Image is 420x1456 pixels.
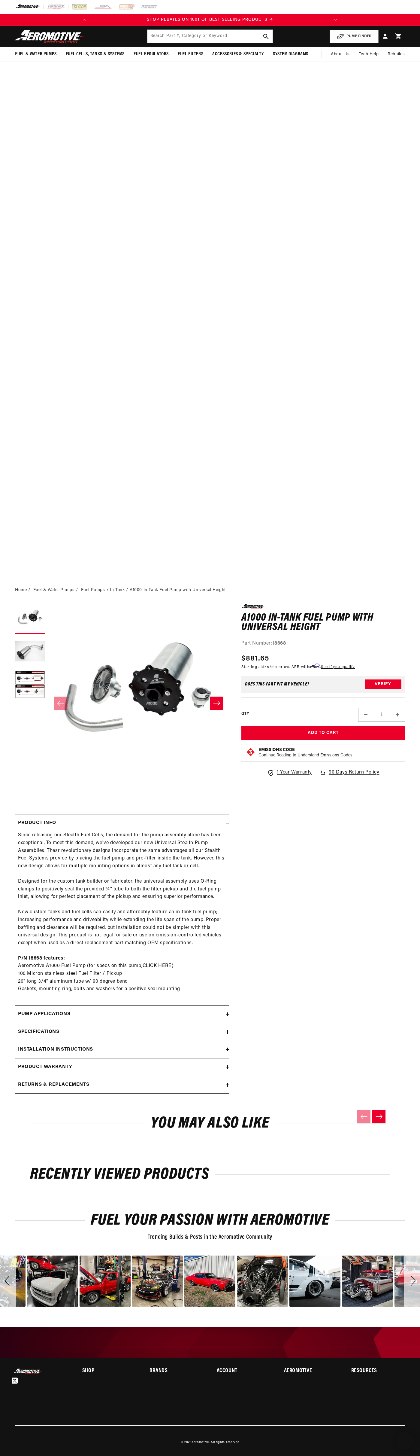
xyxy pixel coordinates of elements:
[351,1369,405,1374] summary: Resources
[15,637,45,667] button: Load image 2 in gallery view
[241,613,405,632] h1: A1000 In-Tank Fuel Pump with Universal Height
[18,1081,89,1089] h2: Returns & replacements
[212,51,264,57] span: Accessories & Specialty
[130,587,226,594] li: A1000 In-Tank Fuel Pump with Universal Height
[134,51,169,57] span: Fuel Regulators
[147,30,273,43] input: Search by Part Number, Category or Keyword
[18,1063,72,1071] h2: Product warranty
[15,814,229,832] summary: Product Info
[245,682,310,687] div: Does This part fit My vehicle?
[143,963,174,968] a: CLICK HERE)
[404,1256,420,1307] div: Next
[110,587,130,594] li: In-Tank
[241,726,405,740] button: Add to Cart
[326,47,354,62] a: About Us
[365,679,401,689] button: Verify
[150,1369,203,1374] summary: Brands
[273,51,308,57] span: System Diagrams
[66,51,125,57] span: Fuel Cells, Tanks & Systems
[259,30,273,43] button: search button
[237,1256,288,1307] div: image number 15
[184,1256,235,1307] div: image number 14
[80,1256,131,1307] div: Photo from a Shopper
[241,640,405,648] div: Part Number:
[81,587,105,594] a: Fuel Pumps
[310,664,320,668] span: Affirm
[33,587,75,594] a: Fuel & Water Pumps
[178,51,203,57] span: Fuel Filters
[277,769,312,777] span: 1 Year Warranty
[11,47,61,61] summary: Fuel & Water Pumps
[268,47,313,61] summary: System Diagrams
[129,47,173,61] summary: Fuel Regulators
[372,1110,385,1123] button: Next slide
[15,604,229,802] media-gallery: Gallery Viewer
[342,1256,393,1307] div: image number 17
[15,1058,229,1076] summary: Product warranty
[173,47,208,61] summary: Fuel Filters
[329,769,379,783] span: 90 Days Return Policy
[383,47,409,62] summary: Rebuilds
[15,1006,229,1023] summary: Pump Applications
[354,47,383,62] summary: Tech Help
[289,1256,340,1307] div: Photo from a Shopper
[90,17,330,23] div: Announcement
[273,641,286,646] strong: 18668
[284,1369,338,1374] summary: Aeromotive
[18,819,56,827] h2: Product Info
[132,1256,183,1307] div: image number 13
[82,1369,136,1374] summary: Shop
[15,604,45,634] button: Load image 1 in gallery view
[90,17,330,23] a: SHOP REBATES ON 100s OF BEST SELLING PRODUCTS
[211,1441,239,1444] small: All rights reserved
[15,832,229,1001] div: Since releasing our Stealth Fuel Cells, the demand for the pump assembly alone has been exception...
[258,747,352,758] button: Emissions CodeContinue Reading to Understand Emissions Codes
[181,1441,210,1444] small: © 2025 .
[246,747,255,757] img: Emissions code
[15,670,45,700] button: Load image 3 in gallery view
[357,1110,370,1123] button: Previous slide
[241,711,249,716] label: QTY
[78,14,90,26] button: Translation missing: en.sections.announcements.previous_announcement
[289,1256,340,1307] div: image number 16
[15,1041,229,1058] summary: Installation Instructions
[61,47,129,61] summary: Fuel Cells, Tanks & Systems
[54,697,67,710] button: Slide left
[148,1234,272,1240] span: Trending Builds & Posts in the Aeromotive Community
[262,665,270,669] span: $55
[147,17,267,22] span: SHOP REBATES ON 100s OF BEST SELLING PRODUCTS
[331,52,350,56] span: About Us
[15,1213,405,1228] h2: Fuel Your Passion with Aeromotive
[241,653,269,664] span: $881.65
[30,1116,390,1131] h2: You may also like
[184,1256,235,1307] div: Photo from a Shopper
[258,748,295,752] strong: Emissions Code
[18,1028,59,1036] h2: Specifications
[13,29,88,44] img: Aeromotive
[90,17,330,23] div: 1 of 2
[342,1256,393,1307] div: Photo from a Shopper
[258,753,352,758] p: Continue Reading to Understand Emissions Codes
[18,956,65,961] strong: P/N 18668 features:
[13,1369,43,1374] img: Aeromotive
[30,1168,390,1182] h2: Recently Viewed Products
[27,1256,78,1307] div: image number 11
[15,51,57,57] span: Fuel & Water Pumps
[237,1256,288,1307] div: Photo from a Shopper
[132,1256,183,1307] div: Photo from a Shopper
[388,51,405,58] span: Rebuilds
[208,47,268,61] summary: Accessories & Specialty
[217,1369,270,1374] summary: Account
[330,30,379,43] button: PUMP FINDER
[210,697,223,710] button: Slide right
[27,1256,78,1307] div: Photo from a Shopper
[321,665,355,669] a: See if you qualify - Learn more about Affirm Financing (opens in modal)
[241,664,355,670] p: Starting at /mo or 0% APR with .
[18,1010,70,1018] h2: Pump Applications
